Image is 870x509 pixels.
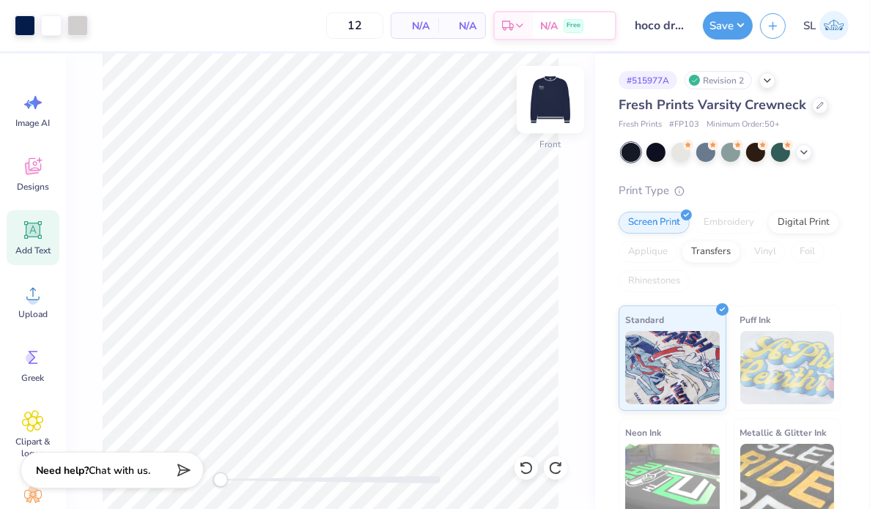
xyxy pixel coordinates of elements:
[540,18,558,34] span: N/A
[619,212,690,234] div: Screen Print
[624,11,696,40] input: Untitled Design
[707,119,780,131] span: Minimum Order: 50 +
[625,331,720,404] img: Standard
[619,96,806,114] span: Fresh Prints Varsity Crewneck
[768,212,839,234] div: Digital Print
[797,11,855,40] a: SL
[213,472,228,487] div: Accessibility label
[803,18,816,34] span: SL
[619,182,841,199] div: Print Type
[17,181,49,193] span: Designs
[619,270,690,292] div: Rhinestones
[619,119,662,131] span: Fresh Prints
[400,18,430,34] span: N/A
[89,464,150,478] span: Chat with us.
[16,117,51,129] span: Image AI
[703,12,753,40] button: Save
[619,71,677,89] div: # 515977A
[625,425,661,440] span: Neon Ink
[22,372,45,384] span: Greek
[819,11,849,40] img: Sheena Mae Loyola
[619,241,677,263] div: Applique
[540,138,561,152] div: Front
[9,436,57,459] span: Clipart & logos
[740,331,835,404] img: Puff Ink
[790,241,825,263] div: Foil
[745,241,786,263] div: Vinyl
[521,70,580,129] img: Front
[36,464,89,478] strong: Need help?
[682,241,740,263] div: Transfers
[625,312,664,327] span: Standard
[685,71,752,89] div: Revision 2
[567,21,580,31] span: Free
[18,308,48,320] span: Upload
[15,245,51,256] span: Add Text
[740,425,827,440] span: Metallic & Glitter Ink
[694,212,764,234] div: Embroidery
[447,18,476,34] span: N/A
[740,312,771,327] span: Puff Ink
[669,119,699,131] span: # FP103
[326,12,383,39] input: – –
